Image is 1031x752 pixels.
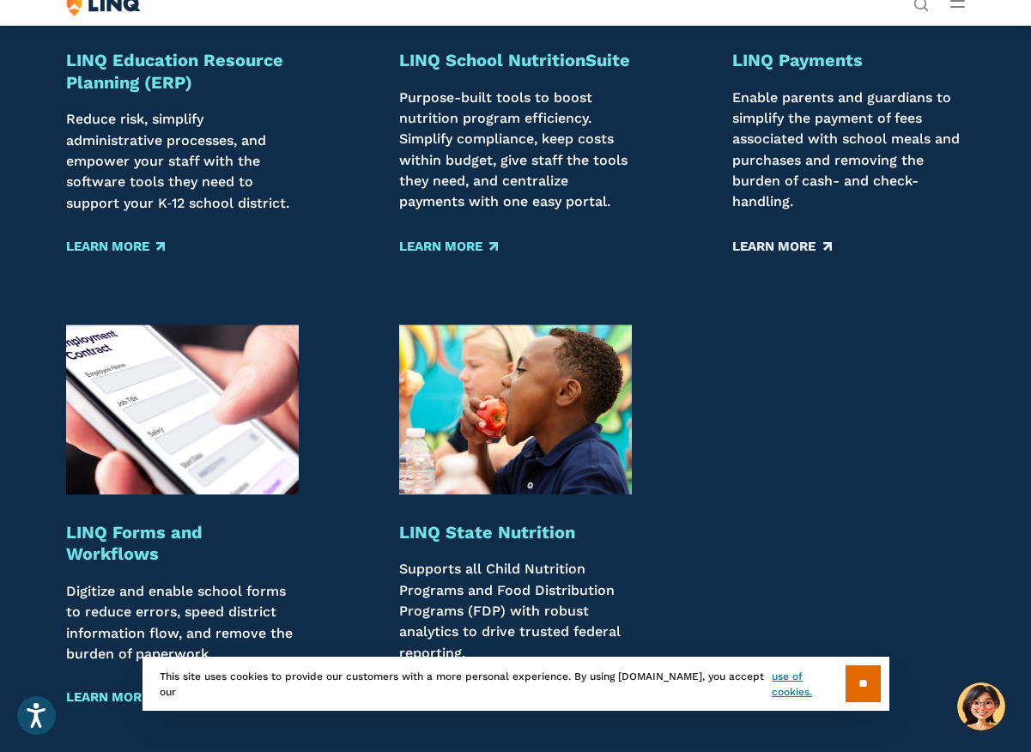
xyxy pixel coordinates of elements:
[399,50,585,70] strong: LINQ School Nutrition
[399,50,632,72] h3: Suite
[772,669,845,700] a: use of cookies.
[399,88,632,214] p: Purpose-built tools to boost nutrition program efficiency. Simplify compliance, keep costs within...
[399,237,498,256] a: Learn More
[66,581,299,664] p: Digitize and enable school forms to reduce errors, speed district information flow, and remove th...
[66,109,299,214] p: Reduce risk, simplify administrative processes, and empower your staff with the software tools th...
[732,88,965,214] p: Enable parents and guardians to simplify the payment of fees associated with school meals and pur...
[732,237,831,256] a: Learn More
[732,50,863,70] strong: LINQ Payments
[66,522,203,565] strong: LINQ Forms and Workflows
[399,522,575,543] strong: LINQ State Nutrition
[66,237,165,256] a: Learn More
[957,682,1005,731] button: Hello, have a question? Let’s chat.
[143,657,889,711] div: This site uses cookies to provide our customers with a more personal experience. By using [DOMAIN...
[66,50,299,94] h3: LINQ Education Resource Planning (ERP)
[399,559,632,664] p: Supports all Child Nutrition Programs and Food Distribution Programs (FDP) with robust analytics ...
